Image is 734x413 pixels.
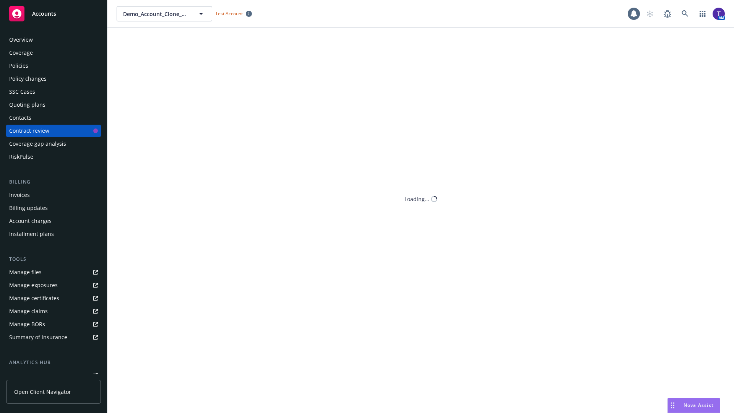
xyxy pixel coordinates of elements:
div: Billing updates [9,202,48,214]
a: Policy changes [6,73,101,85]
img: photo [713,8,725,20]
div: Manage files [9,266,42,278]
div: Analytics hub [6,359,101,366]
div: Manage certificates [9,292,59,304]
div: Quoting plans [9,99,45,111]
a: Overview [6,34,101,46]
a: Start snowing [642,6,658,21]
div: Installment plans [9,228,54,240]
button: Demo_Account_Clone_QA_CR_Tests_Prospect [117,6,212,21]
div: Loss summary generator [9,369,73,382]
a: Manage files [6,266,101,278]
div: Coverage [9,47,33,59]
span: Test Account [215,10,243,17]
a: Loss summary generator [6,369,101,382]
a: Switch app [695,6,710,21]
a: Installment plans [6,228,101,240]
a: Coverage gap analysis [6,138,101,150]
div: Policies [9,60,28,72]
div: Billing [6,178,101,186]
div: Tools [6,255,101,263]
a: Invoices [6,189,101,201]
div: Policy changes [9,73,47,85]
span: Nova Assist [684,402,714,408]
div: SSC Cases [9,86,35,98]
div: Overview [9,34,33,46]
a: Contract review [6,125,101,137]
a: Contacts [6,112,101,124]
div: Loading... [404,195,429,203]
div: Coverage gap analysis [9,138,66,150]
a: SSC Cases [6,86,101,98]
a: Report a Bug [660,6,675,21]
button: Nova Assist [667,398,720,413]
span: Open Client Navigator [14,388,71,396]
div: Contacts [9,112,31,124]
span: Accounts [32,11,56,17]
div: Account charges [9,215,52,227]
a: Quoting plans [6,99,101,111]
div: Manage BORs [9,318,45,330]
div: RiskPulse [9,151,33,163]
a: Billing updates [6,202,101,214]
a: RiskPulse [6,151,101,163]
a: Coverage [6,47,101,59]
span: Demo_Account_Clone_QA_CR_Tests_Prospect [123,10,189,18]
a: Account charges [6,215,101,227]
a: Accounts [6,3,101,24]
div: Invoices [9,189,30,201]
a: Manage claims [6,305,101,317]
div: Manage claims [9,305,48,317]
a: Summary of insurance [6,331,101,343]
div: Drag to move [668,398,677,413]
a: Manage BORs [6,318,101,330]
span: Test Account [212,10,255,18]
a: Search [677,6,693,21]
a: Policies [6,60,101,72]
a: Manage exposures [6,279,101,291]
div: Summary of insurance [9,331,67,343]
div: Contract review [9,125,49,137]
div: Manage exposures [9,279,58,291]
a: Manage certificates [6,292,101,304]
